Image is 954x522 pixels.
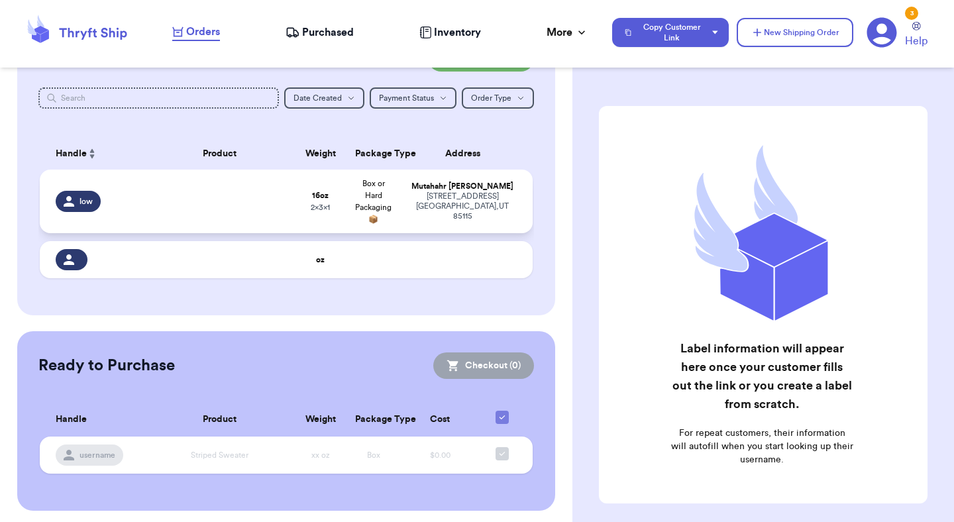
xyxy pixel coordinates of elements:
span: Handle [56,147,87,161]
p: For repeat customers, their information will autofill when you start looking up their username. [670,427,853,466]
th: Product [146,138,294,170]
div: [STREET_ADDRESS] [GEOGRAPHIC_DATA] , UT 85115 [408,191,517,221]
span: Handle [56,413,87,427]
span: $0.00 [430,451,450,459]
span: Order Type [471,94,511,102]
a: Help [905,22,927,49]
div: Mutahahr [PERSON_NAME] [408,182,517,191]
a: Purchased [286,25,354,40]
div: More [547,25,588,40]
button: Order Type [462,87,534,109]
span: xx oz [311,451,330,459]
input: Search [38,87,279,109]
span: Box or Hard Packaging 📦 [355,180,392,223]
span: Purchased [302,25,354,40]
th: Package Type [347,403,400,437]
strong: oz [316,256,325,264]
th: Weight [294,403,347,437]
span: Striped Sweater [191,451,248,459]
button: Payment Status [370,87,456,109]
strong: 16 oz [312,191,329,199]
a: Inventory [419,25,481,40]
span: Orders [186,24,220,40]
div: 3 [905,7,918,20]
button: Copy Customer Link [612,18,729,47]
h2: Ready to Purchase [38,355,175,376]
button: Sort ascending [87,146,97,162]
th: Product [146,403,294,437]
th: Package Type [347,138,400,170]
span: Inventory [434,25,481,40]
th: Cost [400,403,480,437]
span: low [79,196,93,207]
span: Date Created [293,94,342,102]
a: 3 [867,17,897,48]
span: Box [367,451,380,459]
h2: Label information will appear here once your customer fills out the link or you create a label fr... [670,339,853,413]
span: Payment Status [379,94,434,102]
th: Weight [294,138,347,170]
button: Checkout (0) [433,352,534,379]
span: Help [905,33,927,49]
button: New Shipping Order [737,18,853,47]
button: Date Created [284,87,364,109]
span: 2 x 3 x 1 [311,203,330,211]
a: Orders [172,24,220,41]
th: Address [400,138,533,170]
span: username [79,450,115,460]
